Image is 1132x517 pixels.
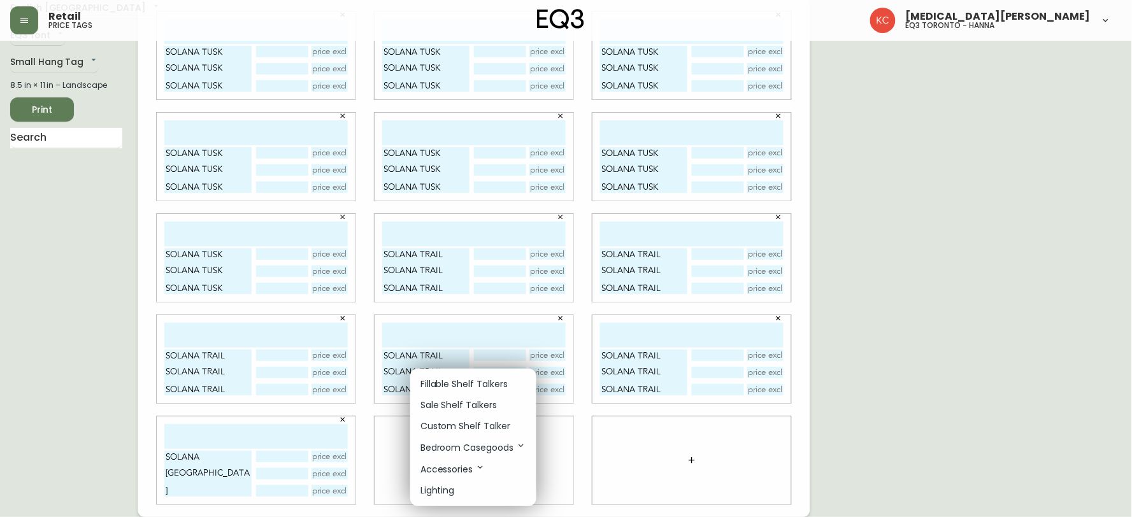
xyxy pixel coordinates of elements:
p: Lighting [420,484,455,497]
p: Sale Shelf Talkers [420,399,497,412]
p: Fillable Shelf Talkers [420,378,508,391]
input: price excluding $ [174,82,211,94]
p: Accessories [420,462,485,476]
p: Custom Shelf Talker [420,420,510,433]
input: price excluding $ [174,65,211,76]
input: price excluding $ [174,48,211,59]
p: Bedroom Casegoods [420,441,526,455]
